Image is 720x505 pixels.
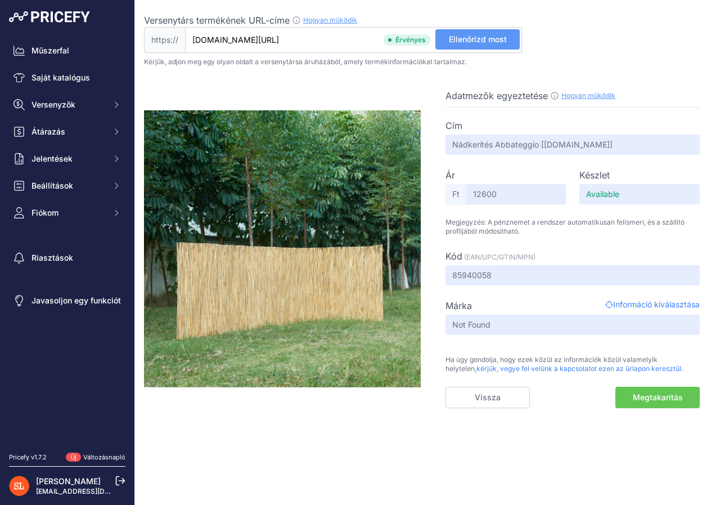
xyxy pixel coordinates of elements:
[83,453,125,461] a: Változásnapló
[9,176,125,196] button: Beállítások
[445,387,530,408] a: Vissza
[475,392,501,402] font: Vissza
[445,251,462,262] font: Kód
[70,453,76,461] font: Új
[9,149,125,169] button: Jelentések
[613,300,700,309] font: Információ kiválasztása
[31,253,73,262] font: Riasztások
[9,41,125,61] a: Műszerfal
[144,57,467,66] font: Kérjük, adjon meg egy olyan oldalt a versenytársa áruházából, amely termékinformációkat tartalmaz.
[303,16,357,24] a: Hogyan működik
[9,248,125,268] a: Riasztások
[445,90,548,101] font: Adatmezők egyeztetése
[9,122,125,142] button: Átárazás
[31,46,69,55] font: Műszerfal
[9,41,125,439] nav: Oldalsáv
[31,296,121,305] font: Javasoljon egy funkciót
[9,291,125,311] a: Javasoljon egy funkciót
[9,95,125,115] button: Versenyzők
[445,315,700,335] input: -
[466,184,566,204] input: -
[435,29,520,50] button: Ellenőrizd most
[185,27,522,53] input: www.onlineshop.com/product
[476,364,683,373] font: kérjük, vegye fel velünk a kapcsolatot ezen az űrlapon keresztül.
[9,203,125,223] button: Fiókom
[445,120,462,131] font: Cím
[31,181,73,190] font: Beállítások
[445,135,700,155] input: -
[445,218,685,235] font: Megjegyzés: A pénznemet a rendszer automatikusan felismeri, és a szállító profiljából módosítható.
[633,392,683,402] font: Megtakarítás
[31,127,65,136] font: Átárazás
[452,189,460,199] font: Ft
[31,73,90,82] font: Saját katalógus
[9,453,47,461] font: Pricefy v1.7.2
[31,208,58,217] font: Fiókom
[144,15,290,26] font: Versenytárs termékének URL-címe
[9,68,125,88] a: Saját katalógus
[615,387,700,408] button: Megtakarítás
[464,253,535,261] font: (EAN/UPC/GTIN/MPN)
[445,300,472,311] font: Márka
[151,35,178,44] font: https://
[445,265,700,285] input: -
[579,169,610,181] font: Készlet
[579,184,700,204] input: -
[449,34,507,44] font: Ellenőrizd most
[445,169,455,181] font: Ár
[31,154,73,163] font: Jelentések
[36,487,154,495] a: [EMAIL_ADDRESS][DOMAIN_NAME]
[561,91,615,100] a: Hogyan működik
[36,476,101,486] a: [PERSON_NAME]
[31,100,75,109] font: Versenyzők
[445,355,658,373] font: Ha úgy gondolja, hogy ezek közül az információk közül valamelyik helytelen,
[9,11,90,23] img: Pricefy logó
